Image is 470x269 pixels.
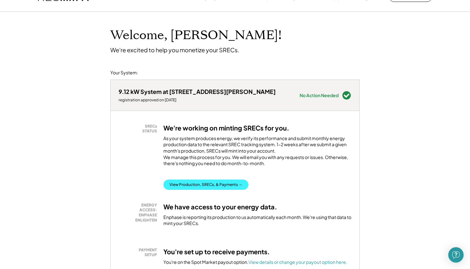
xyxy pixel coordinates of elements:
div: 9.12 kW System at [STREET_ADDRESS][PERSON_NAME] [119,88,276,95]
div: registration approved on [DATE] [119,97,276,103]
button: View Production, SRECs, & Payments → [163,180,248,190]
h3: We're working on minting SRECs for you. [163,124,289,132]
div: PAYMENT SETUP [122,248,157,257]
div: SRECs STATUS [122,124,157,134]
div: No Action Needed [300,93,339,97]
div: ENERGY ACCESS: ENPHASE ENLIGHTEN [122,203,157,223]
div: Enphase is reporting its production to us automatically each month. We're using that data to mint... [163,214,351,227]
div: You're on the Spot Market payout option. [163,259,347,265]
a: View details or change your payout option here. [248,259,347,265]
div: Your System: [110,70,138,76]
h3: You're set up to receive payments. [163,248,270,256]
div: Open Intercom Messenger [448,247,464,263]
div: We're excited to help you monetize your SRECs. [110,46,239,54]
h3: We have access to your energy data. [163,203,277,211]
h1: Welcome, [PERSON_NAME]! [110,28,282,43]
div: As your system produces energy, we verify its performance and submit monthly energy production da... [163,135,351,170]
